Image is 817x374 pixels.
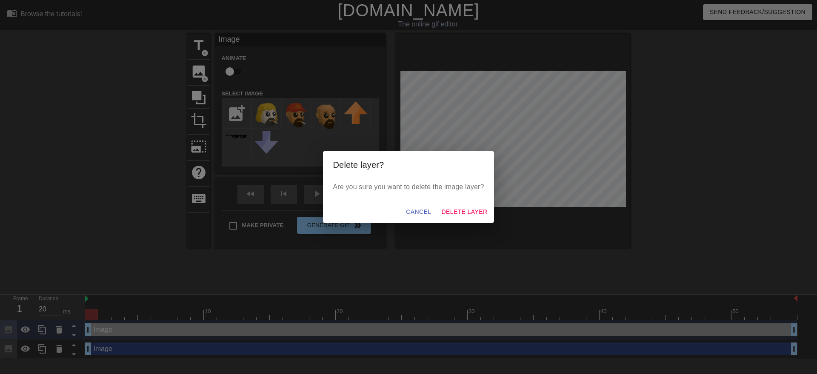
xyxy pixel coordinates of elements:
[403,204,434,220] button: Cancel
[441,207,487,217] span: Delete Layer
[333,182,484,192] p: Are you sure you want to delete the image layer?
[333,158,484,172] h2: Delete layer?
[406,207,431,217] span: Cancel
[438,204,491,220] button: Delete Layer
